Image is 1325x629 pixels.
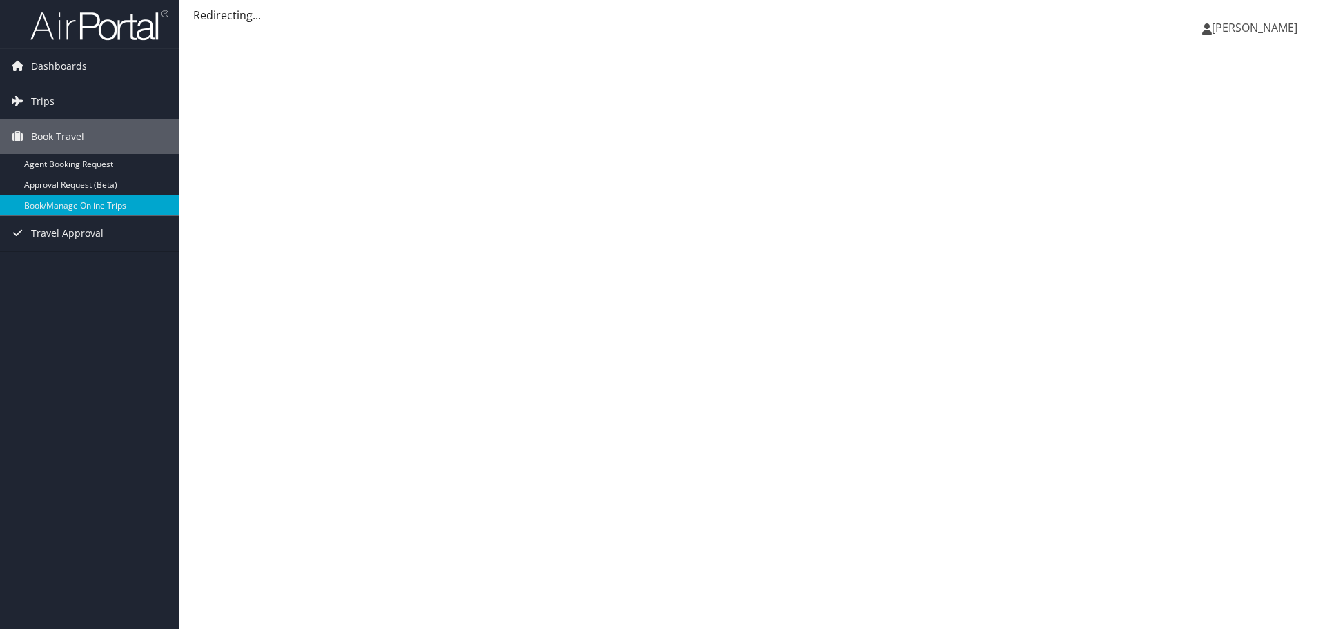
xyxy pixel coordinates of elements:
[1202,7,1311,48] a: [PERSON_NAME]
[193,7,1311,23] div: Redirecting...
[31,216,104,251] span: Travel Approval
[1212,20,1297,35] span: [PERSON_NAME]
[30,9,168,41] img: airportal-logo.png
[31,119,84,154] span: Book Travel
[31,84,55,119] span: Trips
[31,49,87,84] span: Dashboards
